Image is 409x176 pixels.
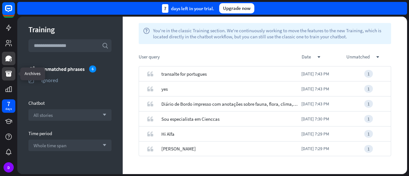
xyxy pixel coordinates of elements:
i: quote [147,101,153,107]
i: down [317,56,320,59]
div: D [4,162,14,172]
span: Sou especialista em Cienccas [161,111,220,126]
i: arrow_down [99,143,106,147]
a: 7 days [2,99,15,113]
div: [DATE] 7:43 PM [301,66,346,81]
div: date [302,54,346,60]
i: down [376,56,379,59]
div: [DATE] 7:29 PM [301,141,346,156]
div: User query [139,54,302,60]
i: quote [147,86,153,92]
div: 1 [364,85,373,93]
span: You're in the classic Training section. We're continuously working to move the features to the ne... [153,27,387,40]
div: days left in your trial. [162,4,214,13]
div: 1 [364,115,373,123]
div: [DATE] 7:29 PM [301,126,346,142]
div: Training [28,25,112,34]
i: arrow_down [99,113,106,117]
i: search [102,42,108,49]
span: Whole time span [34,142,66,149]
div: Upgrade now [219,3,254,13]
i: help [143,27,150,40]
div: [DATE] 7:43 PM [301,96,346,111]
div: days [5,107,12,111]
div: Unmatched phrases [41,65,112,73]
i: quote [147,71,153,77]
div: 1 [364,130,373,138]
span: Hi Alfa [161,126,174,142]
div: unmatched [346,54,391,60]
span: All stories [34,112,53,118]
div: Chatbot [28,100,112,106]
div: 7 [7,101,10,107]
i: quote [147,146,153,152]
span: yes [161,81,168,96]
div: 6 [89,65,96,73]
div: 1 [364,145,373,153]
span: [PERSON_NAME] [161,141,196,156]
button: Open LiveChat chat widget [5,3,24,22]
div: 1 [364,100,373,108]
i: quote [147,131,153,137]
span: Diário de Bordo impresso com anotações sobre fauna, flora, clima, relevo, qualidade da água e imp... [161,96,298,111]
span: transalte for portugues [161,66,207,81]
div: Time period [28,130,112,136]
div: [DATE] 7:43 PM [301,81,346,96]
div: 1 [364,70,373,78]
i: unmatched_phrases [28,65,35,72]
div: Ignored [41,77,112,83]
div: 7 [162,4,168,13]
div: [DATE] 7:30 PM [301,111,346,126]
i: quote [147,116,153,122]
i: ignored [28,77,35,83]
